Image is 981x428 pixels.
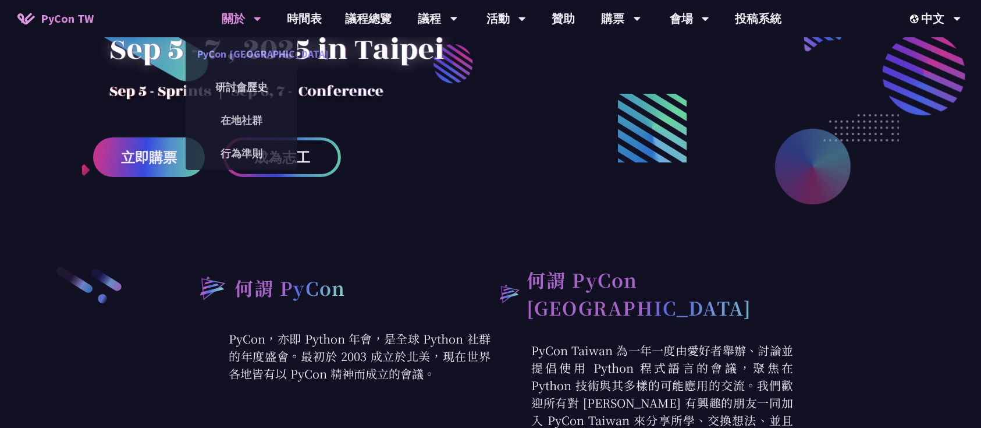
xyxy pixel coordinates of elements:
h2: 何謂 PyCon [234,274,346,302]
a: PyCon [GEOGRAPHIC_DATA] [186,40,297,68]
img: heading-bullet [490,276,527,311]
img: Home icon of PyCon TW 2025 [17,13,35,24]
img: Locale Icon [910,15,922,23]
a: 行為準則 [186,140,297,167]
span: 立即購票 [121,150,177,165]
p: PyCon，亦即 Python 年會，是全球 Python 社群的年度盛會。最初於 2003 成立於北美，現在世界各地皆有以 PyCon 精神而成立的會議。 [188,330,490,383]
a: 立即購票 [93,137,205,177]
a: 在地社群 [186,107,297,134]
h2: 何謂 PyCon [GEOGRAPHIC_DATA] [527,266,793,321]
span: PyCon TW [41,10,94,27]
img: heading-bullet [188,266,234,310]
a: 研討會歷史 [186,73,297,101]
a: PyCon TW [6,4,105,33]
